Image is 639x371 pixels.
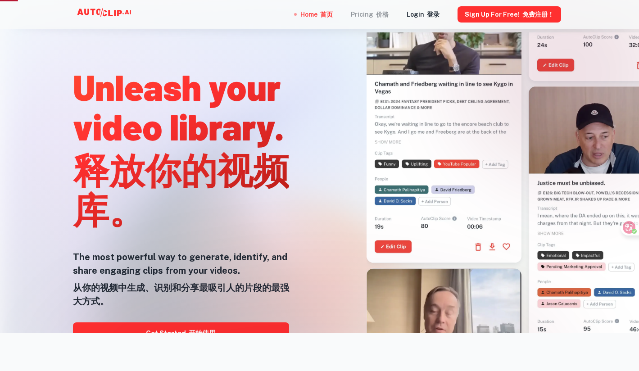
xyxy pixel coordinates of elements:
[458,6,561,23] button: Sign Up for free! 免费注册！
[73,148,289,231] font: 释放你的视频库。
[73,67,289,232] h1: Unleash your video library.
[73,282,289,307] font: 从你的视频中生成、识别和分享最吸引人的片段的最强大方式。
[522,11,554,18] font: 免费注册！
[427,11,440,18] font: 登录
[73,250,289,312] h5: The most powerful way to generate, identify, and share engaging clips from your videos.
[320,11,333,18] font: 首页
[376,11,389,18] font: 价格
